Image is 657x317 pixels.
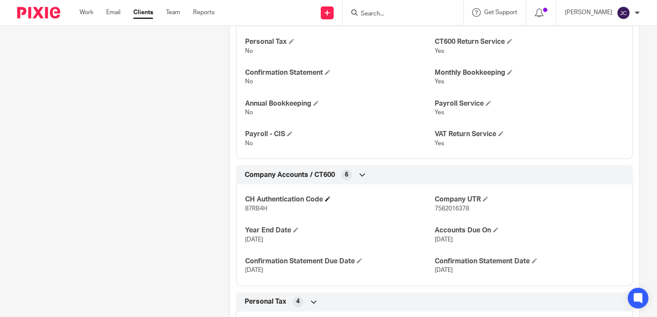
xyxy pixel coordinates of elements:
span: Yes [435,48,444,54]
h4: Accounts Due On [435,226,624,235]
a: Clients [133,8,153,17]
a: Email [106,8,120,17]
span: Company Accounts / CT600 [245,171,335,180]
p: [PERSON_NAME] [565,8,612,17]
img: Pixie [17,7,60,18]
h4: Payroll Service [435,99,624,108]
a: Work [80,8,93,17]
h4: Confirmation Statement Due Date [245,257,434,266]
span: No [245,140,253,146]
h4: Confirmation Statement [245,68,434,77]
a: Team [166,8,180,17]
h4: CH Authentication Code [245,195,434,204]
span: No [245,110,253,116]
h4: CT600 Return Service [435,37,624,46]
span: 87RB4H [245,206,267,212]
span: 7582016378 [435,206,469,212]
h4: Annual Bookkeeping [245,99,434,108]
span: [DATE] [435,267,453,273]
span: No [245,48,253,54]
span: 6 [345,171,348,179]
span: [DATE] [435,237,453,243]
span: [DATE] [245,267,263,273]
a: Reports [193,8,215,17]
h4: Payroll - CIS [245,130,434,139]
span: [DATE] [245,237,263,243]
span: Get Support [484,9,517,15]
h4: Personal Tax [245,37,434,46]
h4: Company UTR [435,195,624,204]
span: Yes [435,110,444,116]
input: Search [360,10,437,18]
h4: Confirmation Statement Date [435,257,624,266]
h4: VAT Return Service [435,130,624,139]
span: Personal Tax [245,297,286,306]
h4: Monthly Bookkeeping [435,68,624,77]
img: svg%3E [617,6,630,20]
h4: Year End Date [245,226,434,235]
span: Yes [435,79,444,85]
span: Yes [435,140,444,146]
span: 4 [296,297,300,306]
span: No [245,79,253,85]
